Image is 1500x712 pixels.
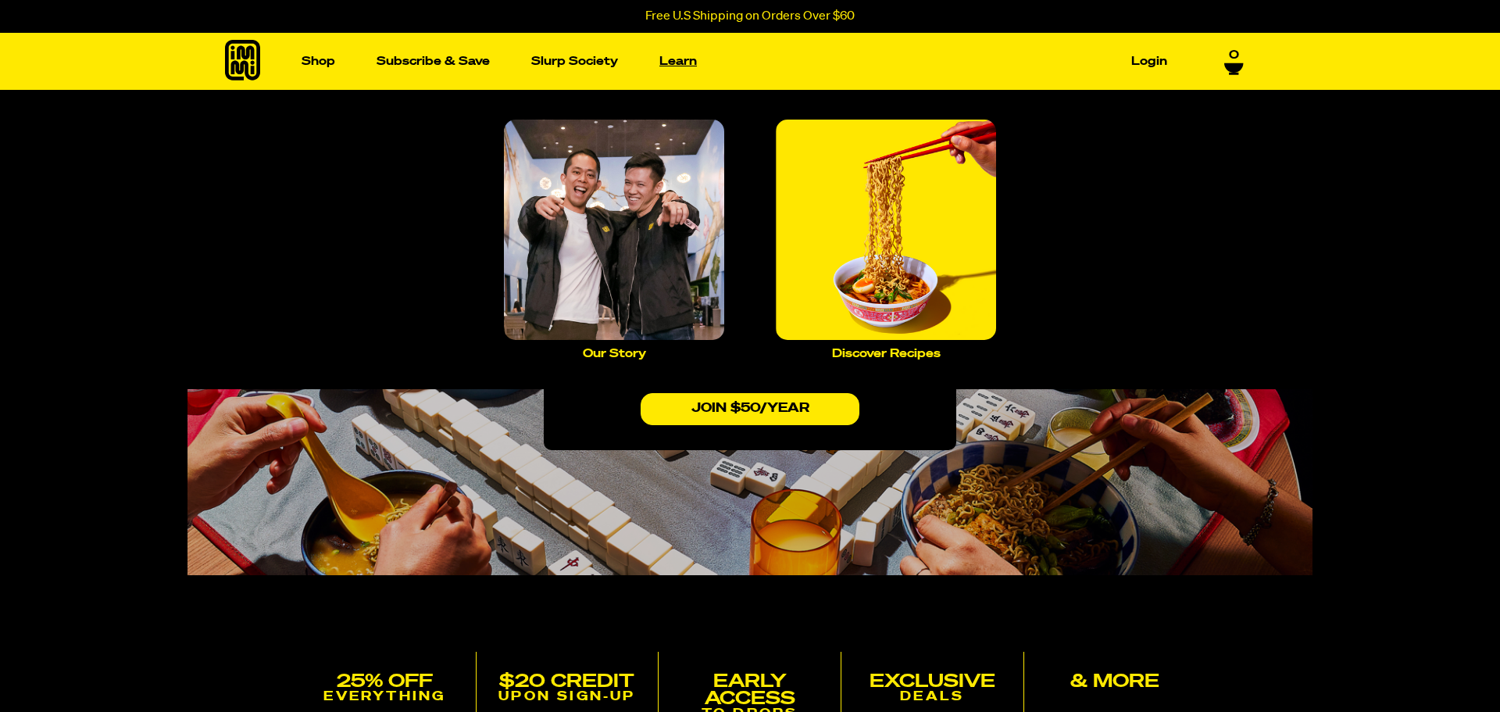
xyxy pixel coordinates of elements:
span: 0 [1229,48,1239,62]
h5: 25% off [300,673,470,690]
a: Learn [653,49,703,73]
a: Login [1125,49,1173,73]
a: Discover Recipes [770,113,1002,366]
a: Slurp Society [525,49,624,73]
a: Subscribe & Save [370,49,496,73]
a: Our Story [498,113,730,366]
p: Free U.S Shipping on Orders Over $60 [645,9,855,23]
p: Discover Recipes [832,348,941,360]
p: EVERYTHING [300,690,470,704]
h5: $20 CREDIT [483,673,652,690]
a: Shop [295,49,341,73]
iframe: Marketing Popup [8,646,159,705]
h5: Early Access [665,673,834,707]
h5: & MORE [1030,673,1200,690]
nav: Main navigation [295,33,1173,90]
p: DEALS [848,690,1017,704]
p: UPON SIGN-UP [483,690,652,704]
p: Our Story [583,348,646,360]
a: 0 [1224,48,1244,74]
h5: EXCLUSIVE [848,673,1017,690]
img: discover-recipes_large.png [776,120,996,340]
button: JOIN $50/yEAr [641,393,859,425]
h2: JOIN THE SOCIETY [294,626,1206,651]
img: our-story_large.png [504,120,724,340]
